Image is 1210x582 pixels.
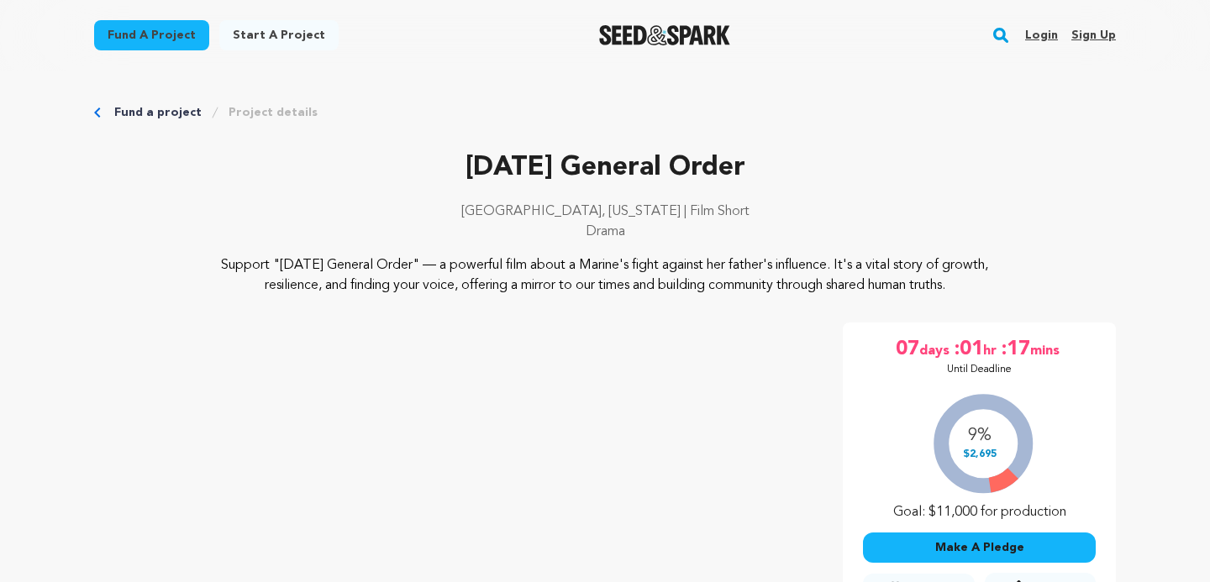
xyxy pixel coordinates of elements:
[599,25,731,45] img: Seed&Spark Logo Dark Mode
[94,222,1116,242] p: Drama
[114,104,202,121] a: Fund a project
[599,25,731,45] a: Seed&Spark Homepage
[229,104,318,121] a: Project details
[219,20,339,50] a: Start a project
[1071,22,1116,49] a: Sign up
[919,336,953,363] span: days
[953,336,983,363] span: :01
[863,532,1096,563] button: Make A Pledge
[94,104,1116,121] div: Breadcrumb
[197,255,1014,296] p: Support "[DATE] General Order" — a powerful film about a Marine's fight against her father's infl...
[94,202,1116,222] p: [GEOGRAPHIC_DATA], [US_STATE] | Film Short
[896,336,919,363] span: 07
[1000,336,1030,363] span: :17
[94,20,209,50] a: Fund a project
[1030,336,1063,363] span: mins
[94,148,1116,188] p: [DATE] General Order
[983,336,1000,363] span: hr
[947,363,1012,376] p: Until Deadline
[1025,22,1058,49] a: Login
